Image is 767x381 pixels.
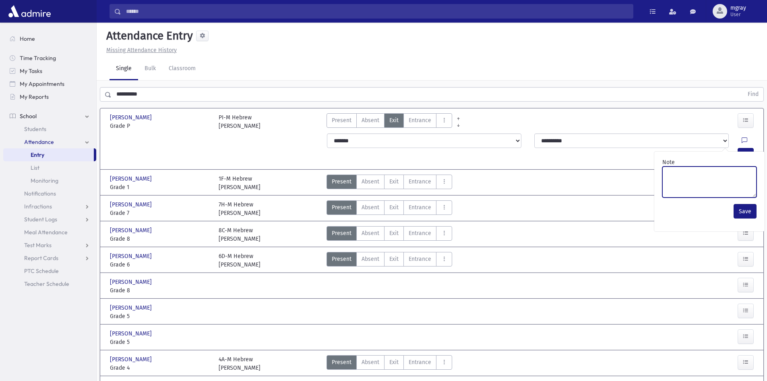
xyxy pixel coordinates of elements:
[110,252,153,260] span: [PERSON_NAME]
[3,200,96,213] a: Infractions
[110,122,211,130] span: Grade P
[409,116,431,125] span: Entrance
[332,358,351,366] span: Present
[409,255,431,263] span: Entrance
[219,175,260,192] div: 1F-M Hebrew [PERSON_NAME]
[31,177,58,184] span: Monitoring
[110,304,153,312] span: [PERSON_NAME]
[327,226,452,243] div: AttTypes
[24,229,68,236] span: Meal Attendance
[110,200,153,209] span: [PERSON_NAME]
[327,113,452,130] div: AttTypes
[362,116,379,125] span: Absent
[409,203,431,212] span: Entrance
[162,58,202,80] a: Classroom
[3,90,96,103] a: My Reports
[110,286,211,295] span: Grade 8
[3,77,96,90] a: My Appointments
[362,229,379,237] span: Absent
[110,364,211,372] span: Grade 4
[20,93,49,100] span: My Reports
[110,113,153,122] span: [PERSON_NAME]
[3,264,96,277] a: PTC Schedule
[332,177,351,186] span: Present
[332,116,351,125] span: Present
[3,161,96,174] a: List
[110,260,211,269] span: Grade 6
[24,125,46,133] span: Students
[662,158,675,167] label: Note
[103,29,193,43] h5: Attendance Entry
[3,213,96,226] a: Student Logs
[409,358,431,366] span: Entrance
[110,209,211,217] span: Grade 7
[389,116,399,125] span: Exit
[24,190,56,197] span: Notifications
[6,3,53,19] img: AdmirePro
[219,200,260,217] div: 7H-M Hebrew [PERSON_NAME]
[24,216,57,223] span: Student Logs
[734,204,757,219] button: Save
[3,148,94,161] a: Entry
[20,80,64,87] span: My Appointments
[20,35,35,42] span: Home
[110,278,153,286] span: [PERSON_NAME]
[3,174,96,187] a: Monitoring
[121,4,633,19] input: Search
[110,58,138,80] a: Single
[3,52,96,65] a: Time Tracking
[332,255,351,263] span: Present
[106,47,177,54] u: Missing Attendance History
[389,358,399,366] span: Exit
[3,110,96,123] a: School
[110,338,211,346] span: Grade 5
[110,329,153,338] span: [PERSON_NAME]
[389,255,399,263] span: Exit
[24,280,69,287] span: Teacher Schedule
[332,203,351,212] span: Present
[110,226,153,235] span: [PERSON_NAME]
[110,235,211,243] span: Grade 8
[362,255,379,263] span: Absent
[409,177,431,186] span: Entrance
[3,32,96,45] a: Home
[24,254,58,262] span: Report Cards
[24,138,54,146] span: Attendance
[3,226,96,239] a: Meal Attendance
[20,54,56,62] span: Time Tracking
[3,135,96,148] a: Attendance
[110,312,211,321] span: Grade 5
[743,87,763,101] button: Find
[110,183,211,192] span: Grade 1
[362,203,379,212] span: Absent
[3,252,96,264] a: Report Cards
[332,229,351,237] span: Present
[327,252,452,269] div: AttTypes
[219,252,260,269] div: 6D-M Hebrew [PERSON_NAME]
[219,113,260,130] div: PI-M Hebrew [PERSON_NAME]
[219,226,260,243] div: 8C-M Hebrew [PERSON_NAME]
[31,164,39,171] span: List
[3,123,96,135] a: Students
[24,203,52,210] span: Infractions
[3,65,96,77] a: My Tasks
[362,358,379,366] span: Absent
[730,11,746,18] span: User
[110,175,153,183] span: [PERSON_NAME]
[20,67,42,75] span: My Tasks
[409,229,431,237] span: Entrance
[219,355,260,372] div: 4A-M Hebrew [PERSON_NAME]
[389,177,399,186] span: Exit
[327,175,452,192] div: AttTypes
[362,177,379,186] span: Absent
[138,58,162,80] a: Bulk
[20,112,37,120] span: School
[24,267,59,275] span: PTC Schedule
[327,200,452,217] div: AttTypes
[3,239,96,252] a: Test Marks
[327,355,452,372] div: AttTypes
[103,47,177,54] a: Missing Attendance History
[389,229,399,237] span: Exit
[730,5,746,11] span: mgray
[31,151,44,158] span: Entry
